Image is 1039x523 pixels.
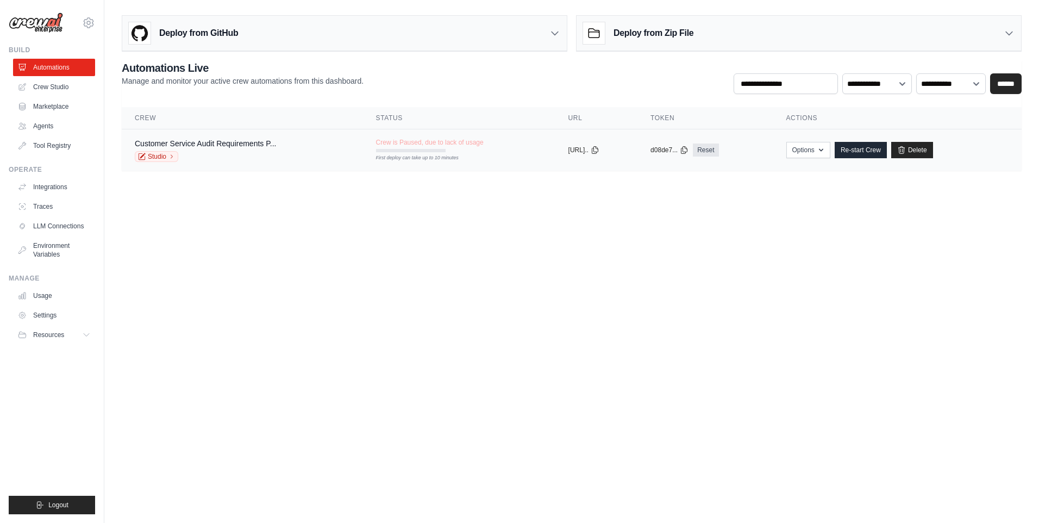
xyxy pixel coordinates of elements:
[9,46,95,54] div: Build
[891,142,933,158] a: Delete
[9,496,95,514] button: Logout
[135,139,276,148] a: Customer Service Audit Requirements P...
[13,198,95,215] a: Traces
[13,178,95,196] a: Integrations
[555,107,638,129] th: URL
[13,307,95,324] a: Settings
[122,76,364,86] p: Manage and monitor your active crew automations from this dashboard.
[129,22,151,44] img: GitHub Logo
[614,27,693,40] h3: Deploy from Zip File
[159,27,238,40] h3: Deploy from GitHub
[650,146,689,154] button: d08de7...
[13,287,95,304] a: Usage
[773,107,1022,129] th: Actions
[135,151,178,162] a: Studio
[376,154,446,162] div: First deploy can take up to 10 minutes
[13,59,95,76] a: Automations
[376,138,484,147] span: Crew is Paused, due to lack of usage
[13,98,95,115] a: Marketplace
[9,165,95,174] div: Operate
[13,137,95,154] a: Tool Registry
[13,117,95,135] a: Agents
[48,501,68,509] span: Logout
[693,144,718,157] a: Reset
[33,331,64,339] span: Resources
[13,78,95,96] a: Crew Studio
[9,13,63,33] img: Logo
[13,217,95,235] a: LLM Connections
[786,142,830,158] button: Options
[9,274,95,283] div: Manage
[637,107,773,129] th: Token
[13,326,95,344] button: Resources
[363,107,555,129] th: Status
[13,237,95,263] a: Environment Variables
[122,107,363,129] th: Crew
[122,60,364,76] h2: Automations Live
[835,142,887,158] a: Re-start Crew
